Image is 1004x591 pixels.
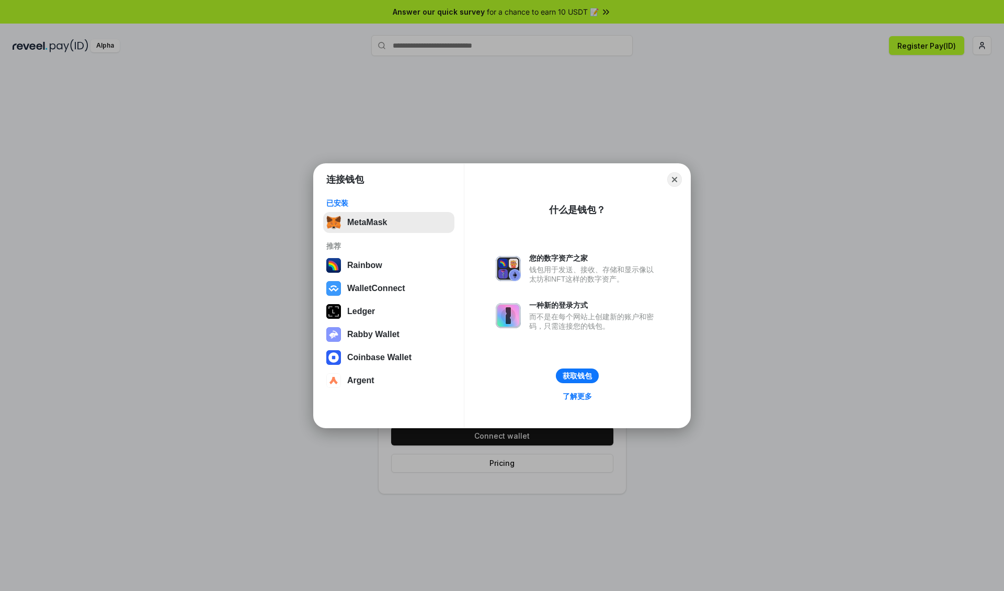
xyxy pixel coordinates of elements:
[347,261,382,270] div: Rainbow
[347,353,412,362] div: Coinbase Wallet
[323,212,454,233] button: MetaMask
[326,327,341,342] img: svg+xml,%3Csvg%20xmlns%3D%22http%3A%2F%2Fwww.w3.org%2F2000%2Fsvg%22%20fill%3D%22none%22%20viewBox...
[529,253,659,263] div: 您的数字资产之家
[563,371,592,381] div: 获取钱包
[667,172,682,187] button: Close
[347,330,400,339] div: Rabby Wallet
[496,303,521,328] img: svg+xml,%3Csvg%20xmlns%3D%22http%3A%2F%2Fwww.w3.org%2F2000%2Fsvg%22%20fill%3D%22none%22%20viewBox...
[556,389,598,403] a: 了解更多
[323,370,454,391] button: Argent
[326,281,341,296] img: svg+xml,%3Csvg%20width%3D%2228%22%20height%3D%2228%22%20viewBox%3D%220%200%2028%2028%22%20fill%3D...
[326,241,451,251] div: 推荐
[496,256,521,281] img: svg+xml,%3Csvg%20xmlns%3D%22http%3A%2F%2Fwww.w3.org%2F2000%2Fsvg%22%20fill%3D%22none%22%20viewBox...
[326,258,341,273] img: svg+xml,%3Csvg%20width%3D%22120%22%20height%3D%22120%22%20viewBox%3D%220%200%20120%20120%22%20fil...
[323,347,454,368] button: Coinbase Wallet
[347,376,374,385] div: Argent
[347,307,375,316] div: Ledger
[549,204,606,216] div: 什么是钱包？
[326,350,341,365] img: svg+xml,%3Csvg%20width%3D%2228%22%20height%3D%2228%22%20viewBox%3D%220%200%2028%2028%22%20fill%3D...
[347,218,387,227] div: MetaMask
[556,369,599,383] button: 获取钱包
[326,304,341,319] img: svg+xml,%3Csvg%20xmlns%3D%22http%3A%2F%2Fwww.w3.org%2F2000%2Fsvg%22%20width%3D%2228%22%20height%3...
[563,392,592,401] div: 了解更多
[326,173,364,186] h1: 连接钱包
[323,324,454,345] button: Rabby Wallet
[323,278,454,299] button: WalletConnect
[326,215,341,230] img: svg+xml,%3Csvg%20fill%3D%22none%22%20height%3D%2233%22%20viewBox%3D%220%200%2035%2033%22%20width%...
[326,373,341,388] img: svg+xml,%3Csvg%20width%3D%2228%22%20height%3D%2228%22%20viewBox%3D%220%200%2028%2028%22%20fill%3D...
[529,265,659,284] div: 钱包用于发送、接收、存储和显示像以太坊和NFT这样的数字资产。
[323,301,454,322] button: Ledger
[323,255,454,276] button: Rainbow
[347,284,405,293] div: WalletConnect
[529,312,659,331] div: 而不是在每个网站上创建新的账户和密码，只需连接您的钱包。
[529,300,659,310] div: 一种新的登录方式
[326,198,451,208] div: 已安装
